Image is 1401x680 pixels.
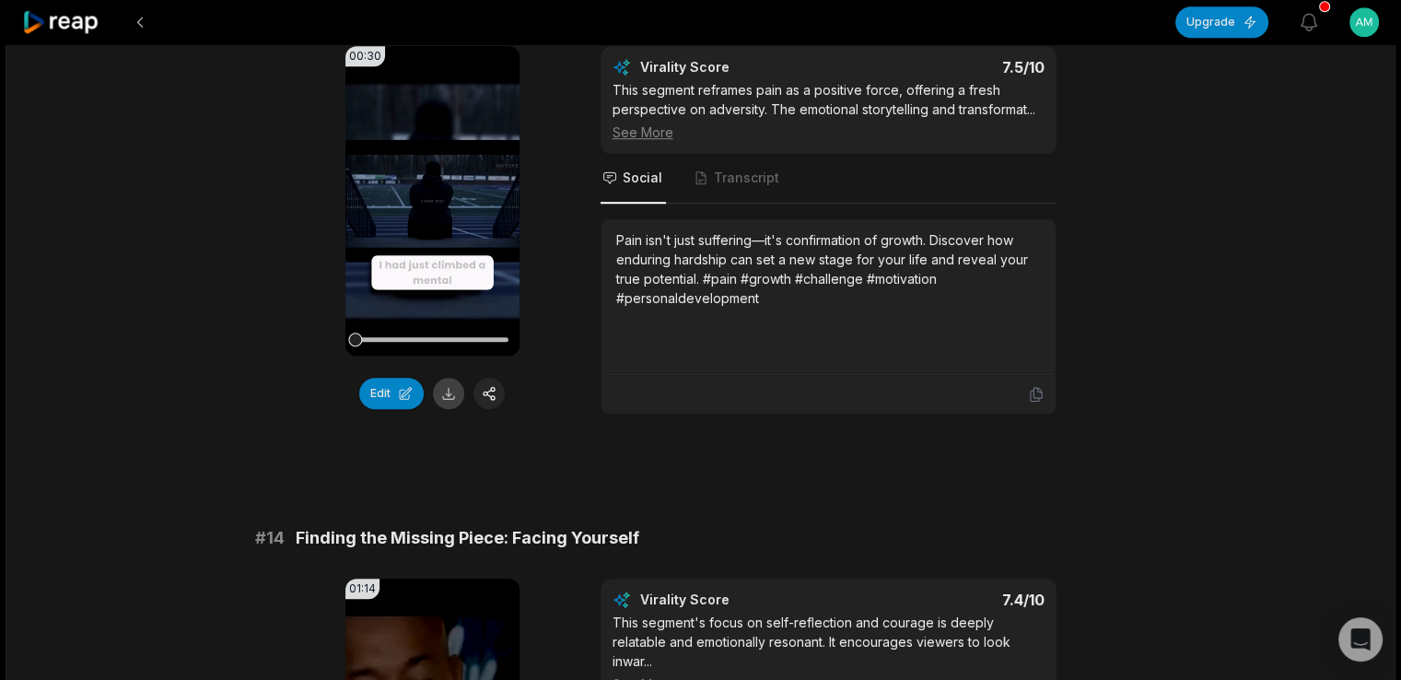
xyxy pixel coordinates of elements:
div: 7.5 /10 [846,58,1045,76]
span: Finding the Missing Piece: Facing Yourself [296,525,639,551]
span: Social [623,169,662,187]
div: See More [613,123,1045,142]
button: Upgrade [1175,6,1268,38]
span: Transcript [714,169,779,187]
div: Virality Score [640,58,838,76]
div: 7.4 /10 [846,591,1045,609]
button: Edit [359,378,424,409]
span: # 14 [255,525,285,551]
div: Virality Score [640,591,838,609]
div: This segment reframes pain as a positive force, offering a fresh perspective on adversity. The em... [613,80,1045,142]
video: Your browser does not support mp4 format. [345,46,520,356]
div: Open Intercom Messenger [1338,617,1383,662]
nav: Tabs [601,154,1057,204]
div: Pain isn't just suffering—it's confirmation of growth. Discover how enduring hardship can set a n... [616,230,1041,308]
